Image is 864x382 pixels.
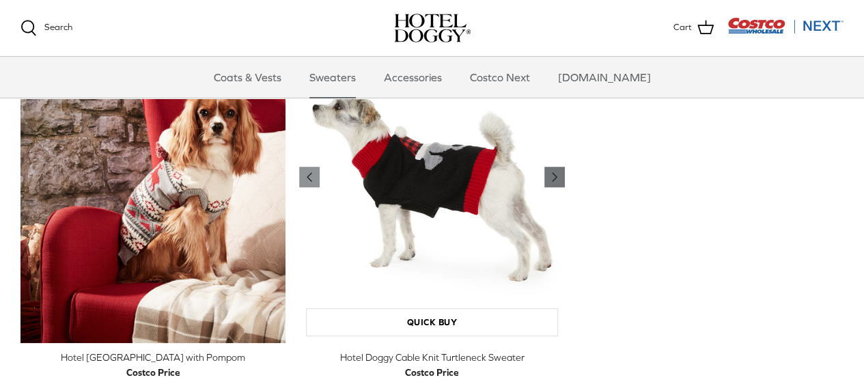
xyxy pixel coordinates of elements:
a: Sweaters [297,57,368,98]
a: Accessories [372,57,454,98]
div: Hotel [GEOGRAPHIC_DATA] with Pompom [20,350,285,365]
div: Costco Price [405,365,459,380]
a: hoteldoggy.com hoteldoggycom [394,14,471,42]
span: Search [44,22,72,32]
div: Costco Price [126,365,180,380]
a: Visit Costco Next [727,26,844,36]
a: Cart [673,19,714,37]
a: Previous [544,167,565,187]
a: Hotel Doggy Cable Knit Turtleneck Sweater [299,12,564,343]
img: hoteldoggycom [394,14,471,42]
a: Previous [299,167,320,187]
a: Costco Next [458,57,542,98]
div: Hotel Doggy Cable Knit Turtleneck Sweater [299,350,564,365]
a: Hotel Doggy Fair Isle Sweater with Pompom [20,12,285,343]
a: [DOMAIN_NAME] [546,57,663,98]
span: Cart [673,21,692,35]
a: Coats & Vests [201,57,294,98]
a: Search [20,20,72,36]
a: Quick buy [306,308,557,336]
img: Costco Next [727,17,844,34]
